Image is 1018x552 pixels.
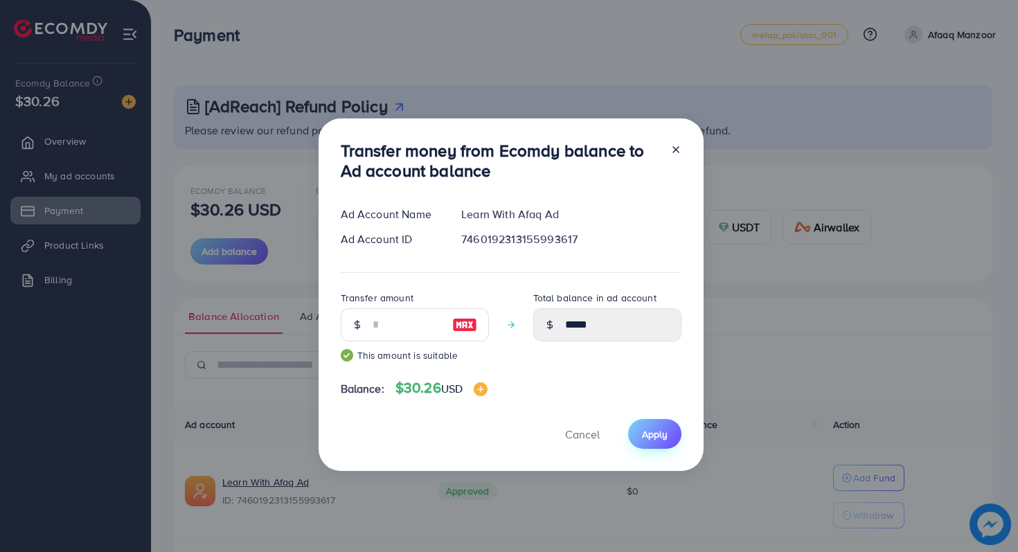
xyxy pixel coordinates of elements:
[628,419,681,449] button: Apply
[330,206,451,222] div: Ad Account Name
[341,141,659,181] h3: Transfer money from Ecomdy balance to Ad account balance
[341,291,413,305] label: Transfer amount
[441,381,463,396] span: USD
[341,381,384,397] span: Balance:
[533,291,657,305] label: Total balance in ad account
[548,419,617,449] button: Cancel
[395,380,488,397] h4: $30.26
[642,427,668,441] span: Apply
[330,231,451,247] div: Ad Account ID
[565,427,600,442] span: Cancel
[452,317,477,333] img: image
[450,231,692,247] div: 7460192313155993617
[341,348,489,362] small: This amount is suitable
[474,382,488,396] img: image
[341,349,353,362] img: guide
[450,206,692,222] div: Learn With Afaq Ad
